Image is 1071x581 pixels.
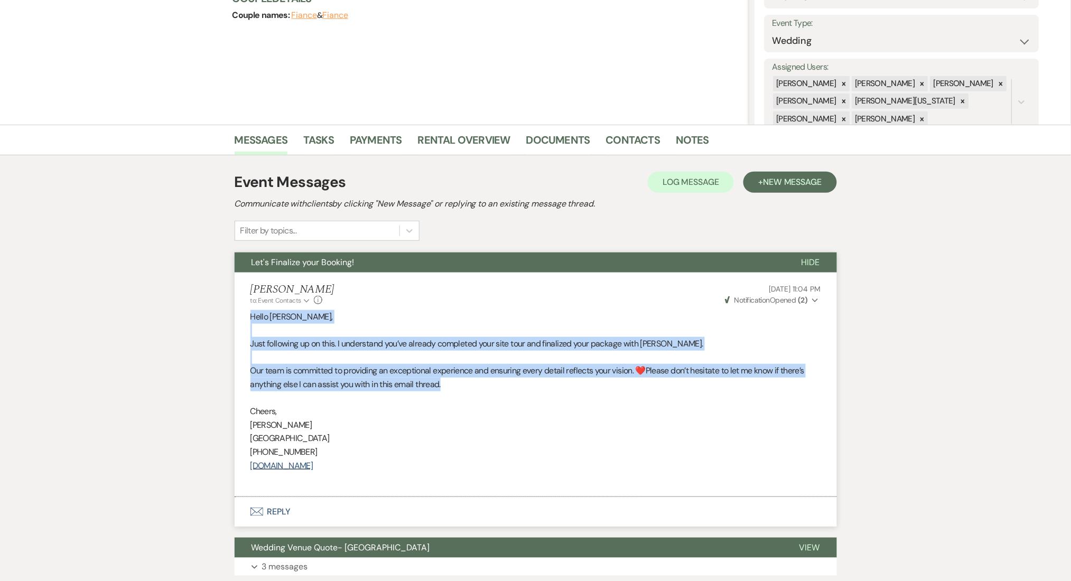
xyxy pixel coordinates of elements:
[606,132,660,155] a: Contacts
[774,76,839,91] div: [PERSON_NAME]
[235,497,837,527] button: Reply
[852,76,917,91] div: [PERSON_NAME]
[774,111,839,127] div: [PERSON_NAME]
[250,310,821,324] p: Hello [PERSON_NAME],
[799,542,820,553] span: View
[240,224,297,237] div: Filter by topics...
[350,132,402,155] a: Payments
[763,176,822,188] span: New Message
[852,93,957,109] div: [PERSON_NAME][US_STATE]
[769,284,821,294] span: [DATE] 11:04 PM
[235,558,837,576] button: 3 messages
[743,172,836,193] button: +New Message
[663,176,719,188] span: Log Message
[262,560,308,574] p: 3 messages
[250,419,312,430] span: [PERSON_NAME]
[235,132,288,155] a: Messages
[785,252,837,273] button: Hide
[526,132,590,155] a: Documents
[852,111,917,127] div: [PERSON_NAME]
[723,295,821,306] button: NotificationOpened (2)
[322,11,348,20] button: Fiance
[783,538,837,558] button: View
[772,60,1031,75] label: Assigned Users:
[798,295,807,305] strong: ( 2 )
[250,460,313,471] a: [DOMAIN_NAME]
[235,252,785,273] button: Let's Finalize your Booking!
[676,132,709,155] a: Notes
[235,171,346,193] h1: Event Messages
[250,338,703,349] span: Just following up on this. I understand you’ve already completed your site tour and finalized you...
[250,406,277,417] span: Cheers,
[235,198,837,210] h2: Communicate with clients by clicking "New Message" or replying to an existing message thread.
[303,132,334,155] a: Tasks
[250,296,301,305] span: to: Event Contacts
[250,365,805,390] span: Our team is committed to providing an exceptional experience and ensuring every detail reflects y...
[774,93,839,109] div: [PERSON_NAME]
[252,257,355,268] span: Let's Finalize your Booking!
[772,16,1031,31] label: Event Type:
[930,76,995,91] div: [PERSON_NAME]
[418,132,510,155] a: Rental Overview
[232,10,292,21] span: Couple names:
[648,172,734,193] button: Log Message
[250,283,334,296] h5: [PERSON_NAME]
[725,295,808,305] span: Opened
[292,11,318,20] button: Fiance
[250,296,311,305] button: to: Event Contacts
[250,433,330,444] span: [GEOGRAPHIC_DATA]
[292,10,348,21] span: &
[235,538,783,558] button: Wedding Venue Quote- [GEOGRAPHIC_DATA]
[252,542,430,553] span: Wedding Venue Quote- [GEOGRAPHIC_DATA]
[802,257,820,268] span: Hide
[250,446,318,457] span: [PHONE_NUMBER]
[734,295,770,305] span: Notification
